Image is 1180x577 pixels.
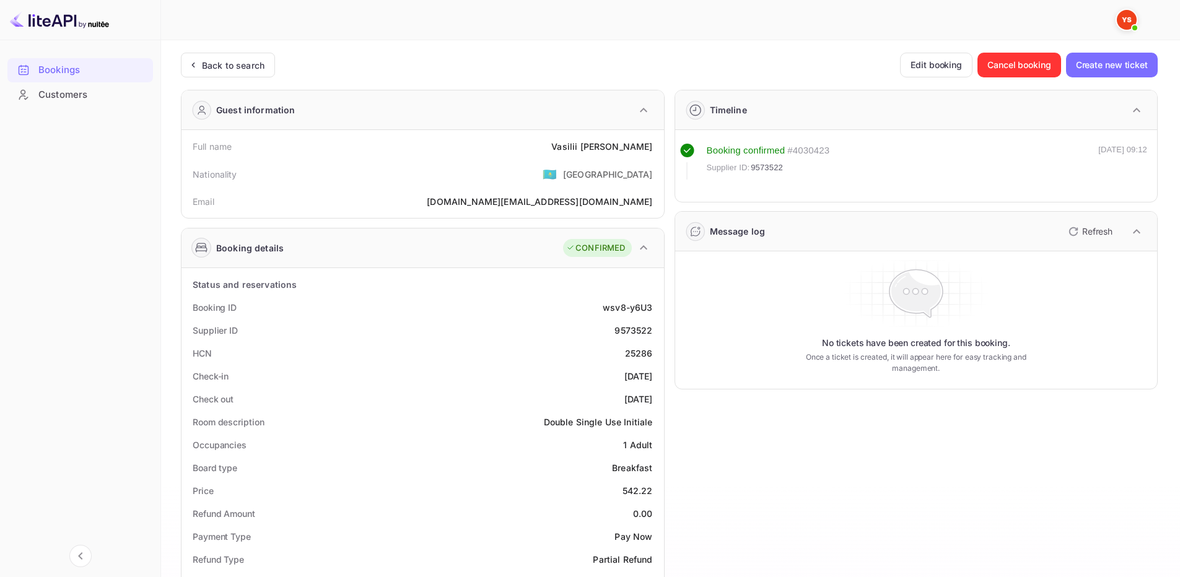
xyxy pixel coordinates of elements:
div: Check out [193,393,234,406]
div: [GEOGRAPHIC_DATA] [563,168,653,181]
div: Occupancies [193,438,247,451]
div: Refund Amount [193,507,255,520]
div: CONFIRMED [566,242,625,254]
div: [DATE] [624,370,653,383]
div: Customers [38,88,147,102]
div: Message log [710,225,766,238]
div: Double Single Use Initiale [544,415,653,428]
div: Board type [193,461,237,474]
button: Create new ticket [1066,53,1158,77]
button: Edit booking [900,53,972,77]
p: Once a ticket is created, it will appear here for easy tracking and management. [786,352,1046,374]
div: Supplier ID [193,324,238,337]
span: Supplier ID: [707,162,750,174]
div: Vasilii [PERSON_NAME] [551,140,652,153]
div: [DOMAIN_NAME][EMAIL_ADDRESS][DOMAIN_NAME] [427,195,652,208]
div: Booking confirmed [707,144,785,158]
div: Breakfast [612,461,652,474]
div: Email [193,195,214,208]
div: Room description [193,415,264,428]
button: Refresh [1061,222,1117,241]
a: Bookings [7,58,153,81]
div: 542.22 [623,484,653,497]
a: Customers [7,83,153,106]
div: Booking ID [193,301,237,314]
div: wsv8-y6U3 [603,301,652,314]
div: Guest information [216,103,295,116]
div: 9573522 [614,324,652,337]
div: [DATE] 09:12 [1098,144,1147,180]
div: Pay Now [614,530,652,543]
div: Full name [193,140,232,153]
div: 0.00 [633,507,653,520]
p: No tickets have been created for this booking. [822,337,1010,349]
div: 1 Adult [623,438,652,451]
div: Payment Type [193,530,251,543]
div: Nationality [193,168,237,181]
img: Yandex Support [1117,10,1137,30]
div: Timeline [710,103,747,116]
p: Refresh [1082,225,1112,238]
div: Check-in [193,370,229,383]
span: United States [543,163,557,185]
button: Collapse navigation [69,545,92,567]
span: 9573522 [751,162,783,174]
div: Refund Type [193,553,244,566]
div: Customers [7,83,153,107]
div: 25286 [625,347,653,360]
img: LiteAPI logo [10,10,109,30]
div: HCN [193,347,212,360]
div: Bookings [38,63,147,77]
div: Partial Refund [593,553,652,566]
div: Back to search [202,59,264,72]
div: Price [193,484,214,497]
button: Cancel booking [977,53,1061,77]
div: # 4030423 [787,144,829,158]
div: Booking details [216,241,284,254]
div: [DATE] [624,393,653,406]
div: Bookings [7,58,153,82]
div: Status and reservations [193,278,297,291]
